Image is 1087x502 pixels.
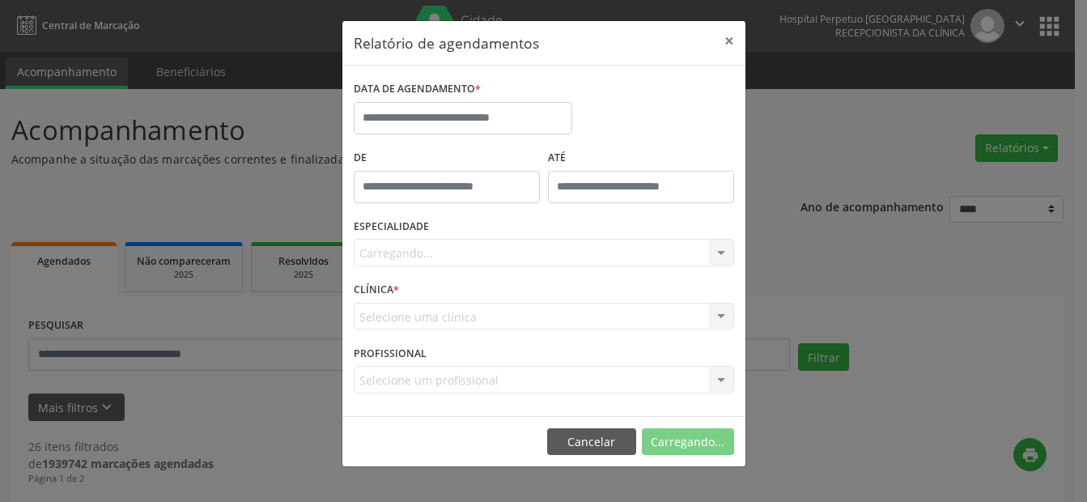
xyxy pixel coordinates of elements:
[354,341,427,366] label: PROFISSIONAL
[354,77,481,102] label: DATA DE AGENDAMENTO
[713,21,745,61] button: Close
[547,428,636,456] button: Cancelar
[354,278,399,303] label: CLÍNICA
[642,428,734,456] button: Carregando...
[548,146,734,171] label: ATÉ
[354,146,540,171] label: De
[354,32,539,53] h5: Relatório de agendamentos
[354,215,429,240] label: ESPECIALIDADE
